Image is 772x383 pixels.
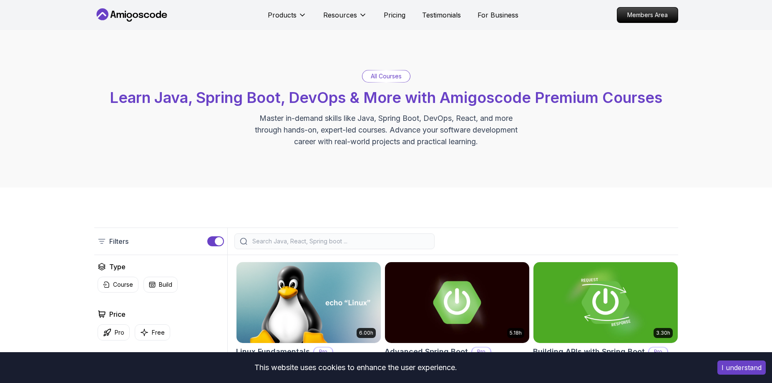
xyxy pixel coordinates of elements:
[109,309,126,319] h2: Price
[656,330,670,336] p: 3.30h
[717,360,766,375] button: Accept cookies
[314,348,332,356] p: Pro
[159,280,172,289] p: Build
[113,280,133,289] p: Course
[533,346,645,358] h2: Building APIs with Spring Boot
[115,328,124,337] p: Pro
[268,10,307,27] button: Products
[371,72,402,80] p: All Courses
[649,348,667,356] p: Pro
[385,262,529,343] img: Advanced Spring Boot card
[617,8,678,23] p: Members Area
[478,10,518,20] a: For Business
[152,328,165,337] p: Free
[323,10,367,27] button: Resources
[98,277,138,293] button: Course
[510,330,522,336] p: 5.18h
[617,7,678,23] a: Members Area
[236,346,310,358] h2: Linux Fundamentals
[268,10,297,20] p: Products
[246,113,526,148] p: Master in-demand skills like Java, Spring Boot, DevOps, React, and more through hands-on, expert-...
[109,236,128,246] p: Filters
[143,277,178,293] button: Build
[98,324,130,340] button: Pro
[110,88,662,107] span: Learn Java, Spring Boot, DevOps & More with Amigoscode Premium Courses
[236,262,381,377] a: Linux Fundamentals card6.00hLinux FundamentalsProLearn the fundamentals of Linux and how to use t...
[109,262,126,272] h2: Type
[6,358,705,377] div: This website uses cookies to enhance the user experience.
[236,262,381,343] img: Linux Fundamentals card
[385,346,468,358] h2: Advanced Spring Boot
[251,237,429,245] input: Search Java, React, Spring boot ...
[323,10,357,20] p: Resources
[384,10,405,20] a: Pricing
[359,330,373,336] p: 6.00h
[472,348,490,356] p: Pro
[533,262,678,343] img: Building APIs with Spring Boot card
[135,324,170,340] button: Free
[422,10,461,20] a: Testimonials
